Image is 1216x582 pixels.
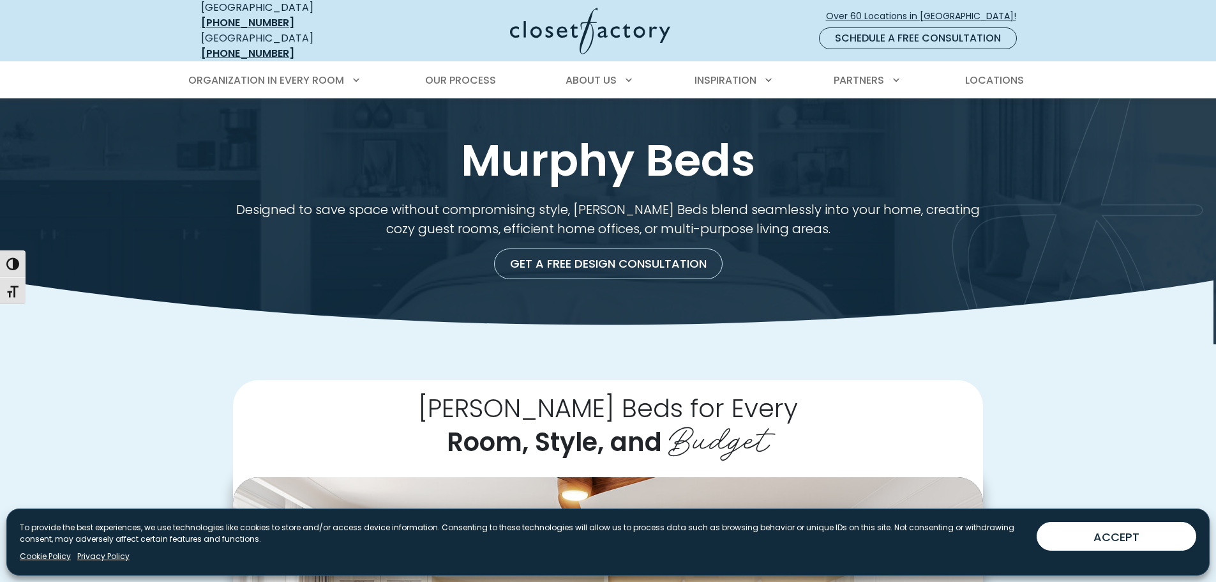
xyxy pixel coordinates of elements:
[20,522,1026,545] p: To provide the best experiences, we use technologies like cookies to store and/or access device i...
[77,551,130,562] a: Privacy Policy
[188,73,344,88] span: Organization in Every Room
[834,73,884,88] span: Partners
[199,136,1018,185] h1: Murphy Beds
[425,73,496,88] span: Our Process
[20,551,71,562] a: Cookie Policy
[179,63,1037,98] nav: Primary Menu
[494,249,723,279] a: Get a Free Design Consultation
[510,8,670,54] img: Closet Factory Logo
[201,46,294,61] a: [PHONE_NUMBER]
[201,15,294,30] a: [PHONE_NUMBER]
[201,31,386,61] div: [GEOGRAPHIC_DATA]
[1037,522,1196,551] button: ACCEPT
[566,73,617,88] span: About Us
[694,73,756,88] span: Inspiration
[447,424,662,460] span: Room, Style, and
[418,390,798,426] span: [PERSON_NAME] Beds for Every
[825,5,1027,27] a: Over 60 Locations in [GEOGRAPHIC_DATA]!
[819,27,1017,49] a: Schedule a Free Consultation
[668,411,769,462] span: Budget
[826,10,1026,23] span: Over 60 Locations in [GEOGRAPHIC_DATA]!
[233,200,983,238] p: Designed to save space without compromising style, [PERSON_NAME] Beds blend seamlessly into your ...
[965,73,1024,88] span: Locations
